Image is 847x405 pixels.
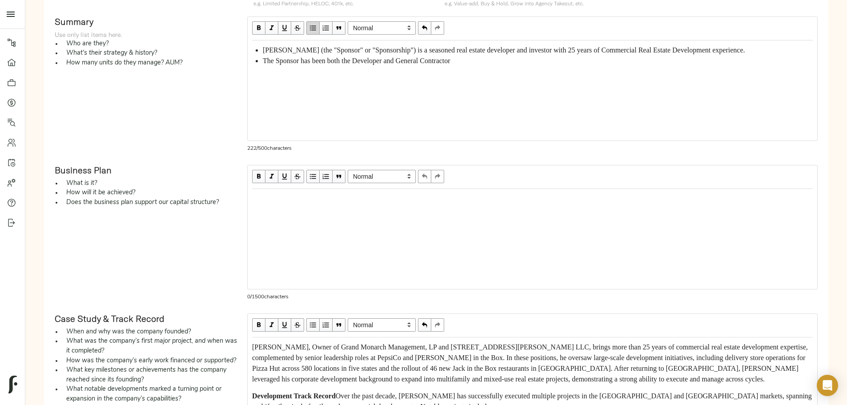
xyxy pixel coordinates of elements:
span: [PERSON_NAME], Owner of Grand Monarch Management, LP and [STREET_ADDRESS][PERSON_NAME] LLC, bring... [252,343,810,383]
button: OL [320,318,333,332]
span: Normal [348,318,416,332]
button: Undo [418,21,431,35]
strong: Case Study & Track Record [55,313,165,324]
select: Block type [348,318,416,332]
button: Underline [278,318,291,332]
button: Bold [252,21,265,35]
button: Italic [265,170,278,183]
li: What is it? [62,179,240,188]
li: How was the company’s early work financed or supported? [62,356,240,366]
button: Undo [418,318,431,332]
div: Edit text [248,189,817,208]
strong: Summary [55,16,93,27]
li: What was the company’s first major project, and when was it completed? [62,337,240,356]
button: Bold [252,170,265,183]
p: Use only list items here. [55,30,240,39]
button: Bold [252,318,265,332]
button: Redo [431,318,444,332]
li: What notable developments marked a turning point or expansion in the company’s capabilities? [62,385,240,404]
button: Strikethrough [291,170,304,183]
button: Italic [265,21,278,35]
div: Edit text [248,41,817,70]
li: Does the business plan support our capital structure? [62,198,240,208]
li: Who are they? [62,39,240,49]
span: [PERSON_NAME] (the "Sponsor" or "Sponsorship") is a seasoned real estate developer and investor w... [263,46,745,54]
button: Strikethrough [291,318,304,332]
p: 0 / 1500 characters [247,293,818,301]
button: Redo [431,21,444,35]
button: Blockquote [333,21,345,35]
li: What key milestones or achievements has the company reached since its founding? [62,365,240,385]
span: Normal [348,170,416,183]
button: Blockquote [333,170,345,183]
li: When and why was the company founded? [62,327,240,337]
li: How will it be achieved? [62,188,240,198]
span: Development Track Record [252,392,336,400]
strong: Business Plan [55,164,112,176]
li: How many units do they manage? AUM? [62,58,240,68]
p: 222 / 500 characters [247,144,818,152]
button: Strikethrough [291,21,304,35]
button: Undo [418,170,431,183]
li: What's their strategy & history? [62,48,240,58]
span: Normal [348,21,416,35]
button: OL [320,170,333,183]
button: Italic [265,318,278,332]
span: The Sponsor has been both the Developer and General Contractor [263,57,450,64]
select: Block type [348,170,416,183]
button: UL [306,318,320,332]
button: Underline [278,21,291,35]
div: Open Intercom Messenger [817,375,838,396]
button: Underline [278,170,291,183]
img: logo [8,376,17,393]
button: UL [306,21,320,35]
select: Block type [348,21,416,35]
button: Redo [431,170,444,183]
button: UL [306,170,320,183]
button: OL [320,21,333,35]
button: Blockquote [333,318,345,332]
